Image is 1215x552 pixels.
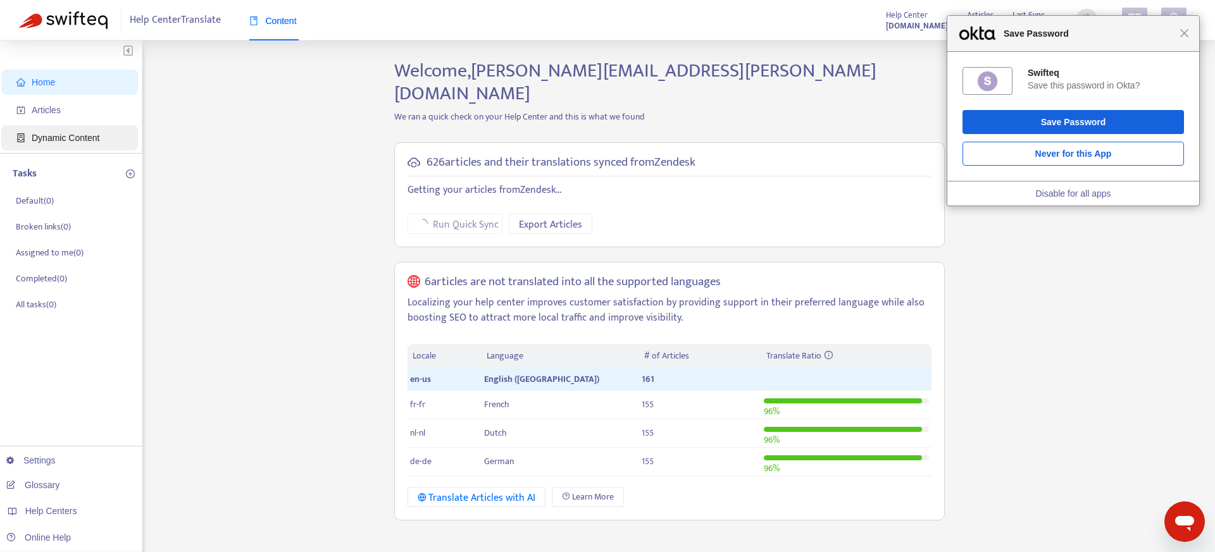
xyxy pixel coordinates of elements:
[1127,12,1142,27] span: appstore
[408,183,931,198] p: Getting your articles from Zendesk ...
[886,18,948,33] a: [DOMAIN_NAME]
[410,454,432,469] span: de-de
[484,372,599,386] span: English ([GEOGRAPHIC_DATA])
[16,78,25,87] span: home
[642,454,654,469] span: 155
[408,156,420,169] span: cloud-sync
[886,19,948,33] strong: [DOMAIN_NAME]
[130,8,221,32] span: Help Center Translate
[764,461,780,475] span: 96 %
[408,344,482,369] th: Locale
[963,110,1184,134] button: Save Password
[19,11,108,29] img: Swifteq
[425,275,721,290] h5: 6 articles are not translated into all the supported languages
[126,169,135,178] span: plus-circle
[976,70,999,92] img: 6lIxl0AAAAGSURBVAMAmfeLwmu8QgkAAAAASUVORK5CYII=
[642,397,654,412] span: 155
[16,246,84,259] p: Assigned to me ( 0 )
[6,455,56,465] a: Settings
[32,77,55,87] span: Home
[484,454,514,469] span: German
[249,16,297,26] span: Content
[1166,12,1181,27] span: user
[410,372,431,386] span: en-us
[764,432,780,447] span: 96 %
[1180,28,1189,38] span: Close
[1028,67,1184,78] div: Swifteq
[1079,12,1095,28] img: sync_loading.0b5143dde30e3a21642e.gif
[886,8,928,22] span: Help Center
[32,133,99,143] span: Dynamic Content
[1164,501,1205,542] iframe: Button to launch messaging window
[408,487,546,507] button: Translate Articles with AI
[394,55,876,109] span: Welcome, [PERSON_NAME][EMAIL_ADDRESS][PERSON_NAME][DOMAIN_NAME]
[415,217,429,231] span: loading
[408,275,420,290] span: global
[963,142,1184,166] button: Never for this App
[427,156,695,170] h5: 626 articles and their translations synced from Zendesk
[408,214,502,234] button: Run Quick Sync
[32,105,61,115] span: Articles
[6,480,59,490] a: Glossary
[16,298,56,311] p: All tasks ( 0 )
[764,404,780,419] span: 96 %
[639,344,761,369] th: # of Articles
[642,426,654,440] span: 155
[967,8,994,22] span: Articles
[410,397,425,412] span: fr-fr
[433,217,499,233] span: Run Quick Sync
[16,220,71,233] p: Broken links ( 0 )
[1028,80,1184,91] div: Save this password in Okta?
[418,490,536,506] div: Translate Articles with AI
[16,106,25,114] span: account-book
[572,490,614,504] span: Learn More
[482,344,639,369] th: Language
[766,349,926,363] div: Translate Ratio
[13,166,37,181] p: Tasks
[385,110,954,123] p: We ran a quick check on your Help Center and this is what we found
[997,26,1180,41] span: Save Password
[16,133,25,142] span: container
[484,426,507,440] span: Dutch
[249,16,258,25] span: book
[519,217,582,233] span: Export Articles
[408,295,931,326] p: Localizing your help center improves customer satisfaction by providing support in their preferre...
[642,372,654,386] span: 161
[410,426,425,440] span: nl-nl
[552,487,624,507] a: Learn More
[25,506,77,516] span: Help Centers
[1012,8,1045,22] span: Last Sync
[16,194,54,207] p: Default ( 0 )
[6,532,71,543] a: Online Help
[484,397,509,412] span: French
[16,272,67,285] p: Completed ( 0 )
[509,214,592,234] button: Export Articles
[1035,188,1111,199] a: Disable for all apps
